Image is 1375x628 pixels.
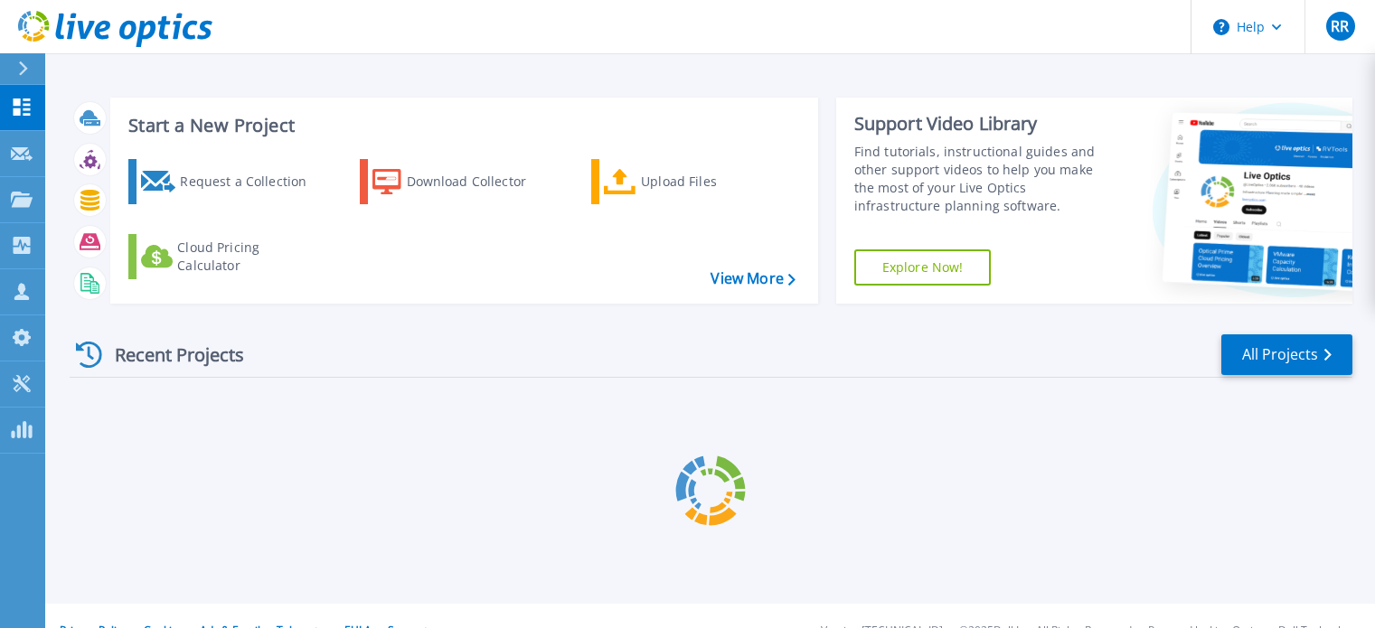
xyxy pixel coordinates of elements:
div: Find tutorials, instructional guides and other support videos to help you make the most of your L... [854,143,1114,215]
a: Request a Collection [128,159,330,204]
a: View More [711,270,795,287]
div: Download Collector [407,164,551,200]
span: RR [1331,19,1349,33]
div: Cloud Pricing Calculator [177,239,322,275]
div: Request a Collection [180,164,325,200]
a: Download Collector [360,159,561,204]
div: Recent Projects [70,333,268,377]
a: Upload Files [591,159,793,204]
div: Support Video Library [854,112,1114,136]
h3: Start a New Project [128,116,795,136]
a: Cloud Pricing Calculator [128,234,330,279]
div: Upload Files [641,164,786,200]
a: Explore Now! [854,249,992,286]
a: All Projects [1221,334,1352,375]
